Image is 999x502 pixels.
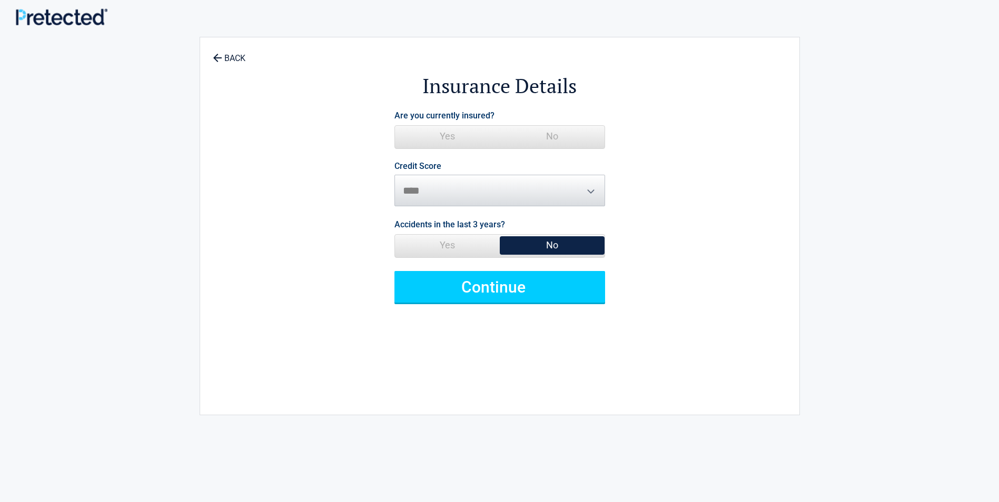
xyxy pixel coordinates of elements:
[395,126,500,147] span: Yes
[211,44,248,63] a: BACK
[258,73,741,99] h2: Insurance Details
[16,8,107,25] img: Main Logo
[500,235,605,256] span: No
[500,126,605,147] span: No
[394,162,441,170] label: Credit Score
[394,271,605,303] button: Continue
[394,108,494,123] label: Are you currently insured?
[395,235,500,256] span: Yes
[394,217,505,232] label: Accidents in the last 3 years?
